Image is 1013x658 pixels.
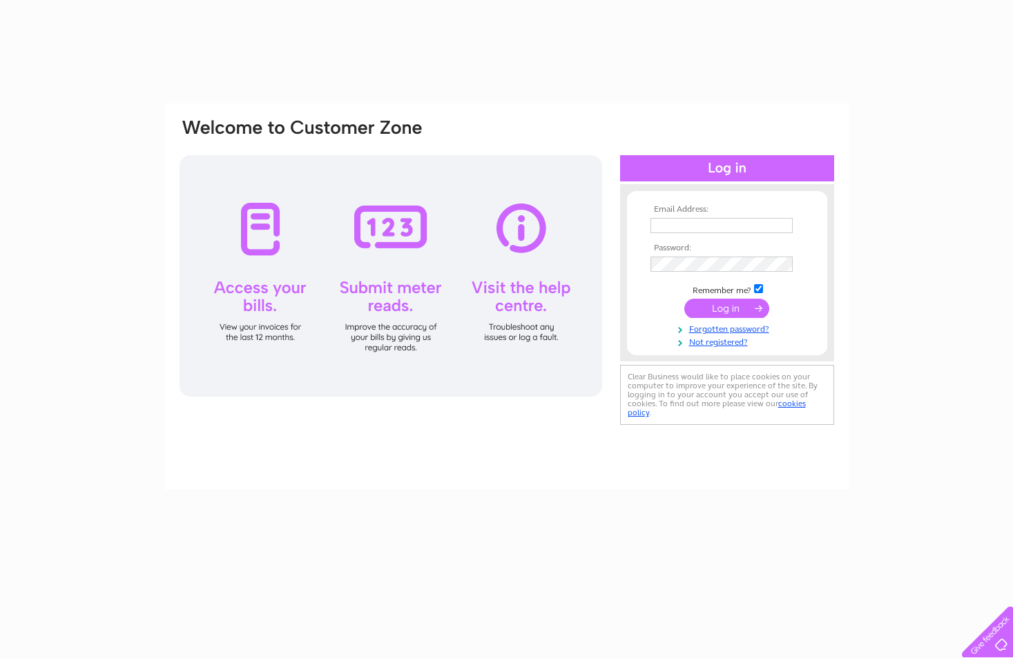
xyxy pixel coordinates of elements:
[647,243,807,253] th: Password:
[620,365,834,425] div: Clear Business would like to place cookies on your computer to improve your experience of the sit...
[628,399,806,417] a: cookies policy
[650,335,807,348] a: Not registered?
[650,321,807,335] a: Forgotten password?
[647,282,807,296] td: Remember me?
[647,205,807,215] th: Email Address:
[684,299,769,318] input: Submit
